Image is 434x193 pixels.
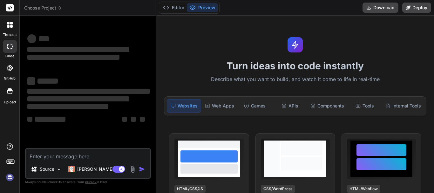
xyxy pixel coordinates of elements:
[27,89,150,94] span: ‌
[77,166,125,172] p: [PERSON_NAME] 4 S..
[187,3,218,12] button: Preview
[308,99,347,113] div: Components
[35,117,65,122] span: ‌
[363,3,398,13] button: Download
[383,99,424,113] div: Internal Tools
[4,172,15,183] img: signin
[261,185,295,193] div: CSS/WordPress
[5,53,14,59] label: code
[174,185,206,193] div: HTML/CSS/JS
[202,99,237,113] div: Web Apps
[40,166,54,172] p: Source
[27,104,108,109] span: ‌
[4,100,16,105] label: Upload
[140,117,145,122] span: ‌
[347,185,380,193] div: HTML/Webflow
[238,99,272,113] div: Games
[27,55,119,60] span: ‌
[167,99,201,113] div: Websites
[131,117,136,122] span: ‌
[160,60,430,72] h1: Turn ideas into code instantly
[3,32,17,38] label: threads
[129,166,136,173] img: attachment
[348,99,382,113] div: Tools
[122,117,127,122] span: ‌
[24,5,62,11] span: Choose Project
[56,167,62,172] img: Pick Models
[160,3,187,12] button: Editor
[27,77,35,85] span: ‌
[139,166,145,172] img: icon
[37,79,58,84] span: ‌
[39,36,49,41] span: ‌
[27,117,32,122] span: ‌
[27,47,129,52] span: ‌
[402,3,431,13] button: Deploy
[160,75,430,84] p: Describe what you want to build, and watch it come to life in real-time
[68,166,75,172] img: Claude 4 Sonnet
[4,76,16,81] label: GitHub
[27,34,36,43] span: ‌
[25,179,151,185] p: Always double-check its answers. Your in Bind
[85,180,97,184] span: privacy
[27,96,129,101] span: ‌
[273,99,307,113] div: APIs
